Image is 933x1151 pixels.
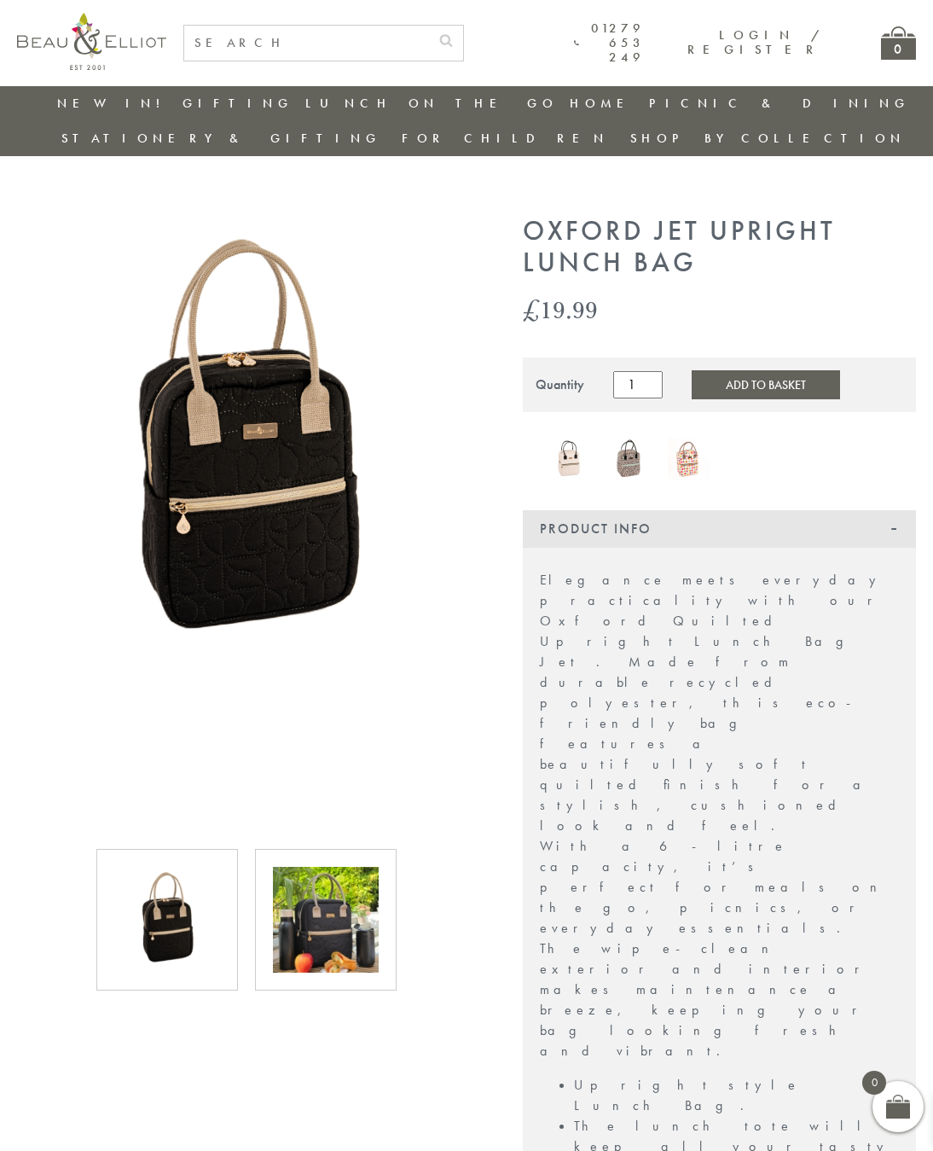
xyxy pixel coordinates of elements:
a: Shop by collection [630,130,906,147]
a: Home [570,95,638,112]
a: New in! [57,95,171,112]
h1: Oxford Jet Upright Lunch Bag [523,216,916,279]
div: Quantity [536,377,584,392]
a: Login / Register [687,26,821,58]
a: 0 [881,26,916,60]
a: 01279 653 249 [574,21,645,66]
img: logo [17,13,166,70]
a: Picnic & Dining [649,95,910,112]
a: Gifting [183,95,293,112]
span: £ [523,292,540,327]
a: For Children [402,130,609,147]
div: Product Info [523,510,916,548]
li: Upright style Lunch Bag. [574,1075,899,1116]
a: Stationery & Gifting [61,130,381,147]
input: Product quantity [613,371,663,398]
p: Elegance meets everyday practicality with our Oxford Quilted Upright Lunch Bag Jet . Made from du... [540,570,899,1061]
button: Add to Basket [692,370,840,399]
a: Lunch On The Go [305,95,558,112]
span: 0 [862,1071,886,1095]
bdi: 19.99 [523,292,598,327]
input: SEARCH [184,26,429,61]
